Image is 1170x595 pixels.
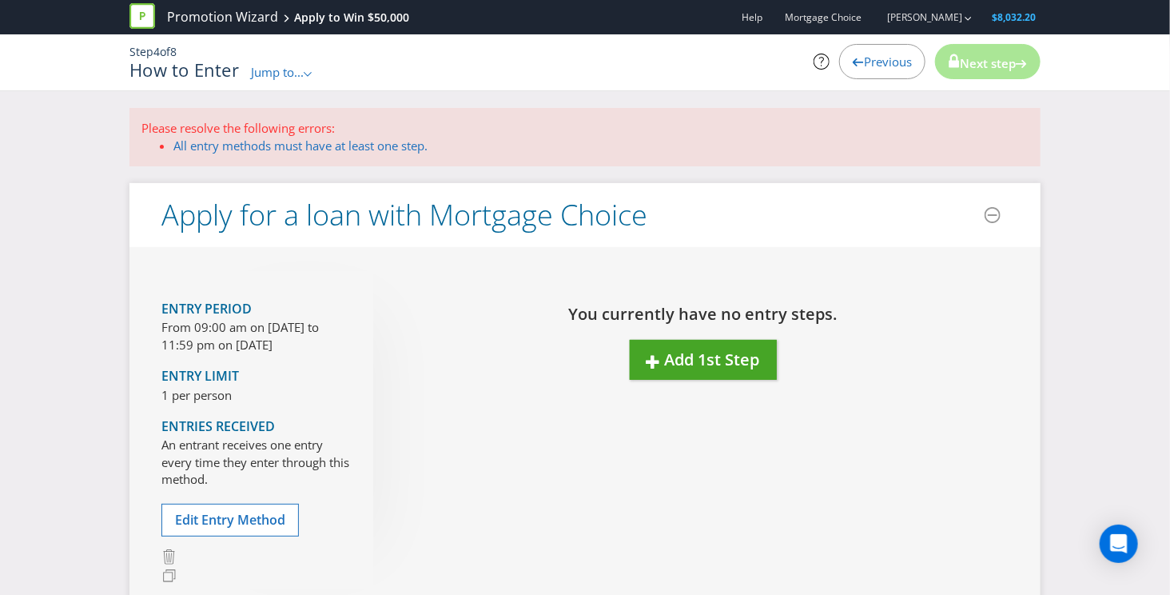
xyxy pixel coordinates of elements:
[960,55,1016,71] span: Next step
[160,44,170,59] span: of
[161,319,349,353] p: From 09:00 am on [DATE] to 11:59 pm on [DATE]
[161,387,349,404] p: 1 per person
[161,437,349,488] p: An entrant receives one entry every time they enter through this method.
[173,138,428,154] a: All entry methods must have at least one step.
[665,349,760,370] span: Add 1st Step
[175,511,285,529] span: Edit Entry Method
[294,10,409,26] div: Apply to Win $50,000
[397,305,1009,323] h3: You currently have no entry steps.
[992,10,1036,24] span: $8,032.20
[161,504,299,537] button: Edit Entry Method
[161,420,349,434] h4: Entries Received
[785,10,862,24] span: Mortgage Choice
[161,300,252,317] span: Entry Period
[742,10,762,24] a: Help
[141,120,1029,137] p: Please resolve the following errors:
[129,44,153,59] span: Step
[170,44,177,59] span: 8
[153,44,160,59] span: 4
[161,367,239,385] span: Entry Limit
[864,54,912,70] span: Previous
[161,199,647,231] h2: Apply for a loan with Mortgage Choice
[630,340,777,381] button: Add 1st Step
[167,8,278,26] a: Promotion Wizard
[1100,525,1138,563] div: Open Intercom Messenger
[251,64,304,80] span: Jump to...
[871,10,962,24] a: [PERSON_NAME]
[129,60,239,79] h1: How to Enter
